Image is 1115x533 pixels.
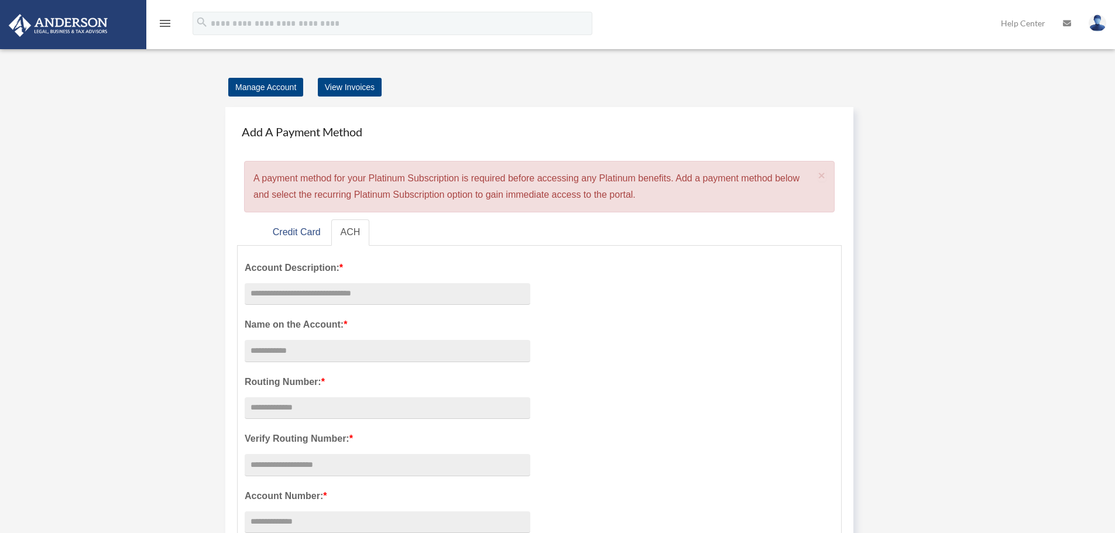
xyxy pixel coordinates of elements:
a: menu [158,20,172,30]
label: Verify Routing Number: [245,431,530,447]
a: Manage Account [228,78,303,97]
label: Routing Number: [245,374,530,390]
h4: Add A Payment Method [237,119,842,145]
i: menu [158,16,172,30]
span: × [818,169,826,182]
label: Name on the Account: [245,317,530,333]
label: Account Number: [245,488,530,504]
a: Credit Card [263,219,330,246]
img: Anderson Advisors Platinum Portal [5,14,111,37]
i: search [195,16,208,29]
a: ACH [331,219,370,246]
button: Close [818,169,826,181]
a: View Invoices [318,78,382,97]
img: User Pic [1089,15,1106,32]
label: Account Description: [245,260,530,276]
div: A payment method for your Platinum Subscription is required before accessing any Platinum benefit... [244,161,835,212]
